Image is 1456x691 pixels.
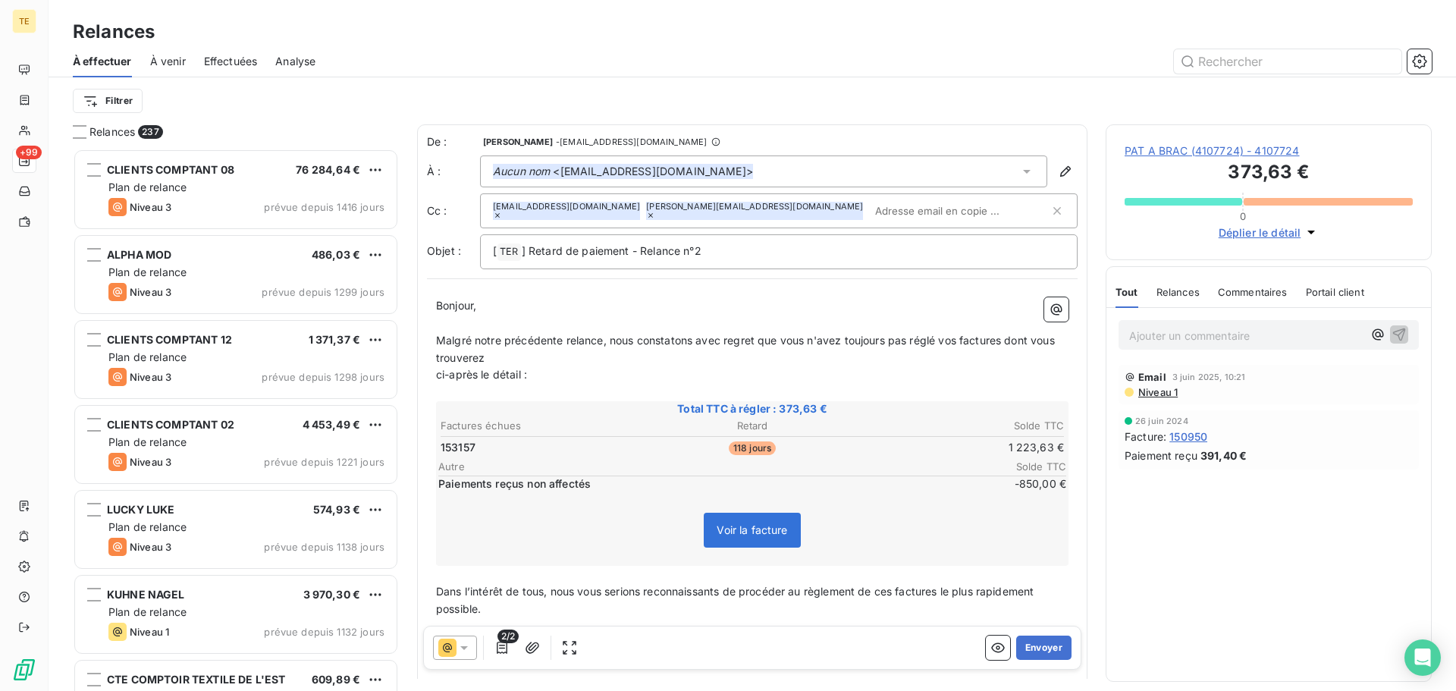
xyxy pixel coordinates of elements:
input: Rechercher [1174,49,1401,74]
h3: 373,63 € [1125,159,1413,189]
button: Filtrer [73,89,143,113]
span: Niveau 1 [130,626,169,638]
span: Commentaires [1218,286,1288,298]
span: ] Retard de paiement - Relance n°2 [522,244,701,257]
span: TER [497,243,520,261]
span: 76 284,64 € [296,163,360,176]
button: Envoyer [1016,636,1072,660]
span: prévue depuis 1298 jours [262,371,384,383]
span: 237 [138,125,162,139]
span: Paiement reçu [1125,448,1197,463]
span: prévue depuis 1221 jours [264,456,384,468]
span: 4 453,49 € [303,418,361,431]
span: ALPHA MOD [107,248,171,261]
span: prévue depuis 1299 jours [262,286,384,298]
span: Analyse [275,54,315,69]
span: CLIENTS COMPTANT 12 [107,333,232,346]
span: Objet : [427,244,461,257]
h3: Relances [73,18,155,46]
div: Open Intercom Messenger [1404,639,1441,676]
span: Plan de relance [108,350,187,363]
span: Effectuées [204,54,258,69]
span: Dans l’intérêt de tous, nous vous serions reconnaissants de procéder au règlement de ces factures... [436,585,1037,615]
span: Niveau 3 [130,371,171,383]
div: <[EMAIL_ADDRESS][DOMAIN_NAME]> [493,164,753,179]
span: Total TTC à régler : 373,63 € [438,401,1066,416]
span: Autre [438,460,975,473]
span: prévue depuis 1132 jours [264,626,384,638]
span: [ [493,244,497,257]
span: Plan de relance [108,435,187,448]
span: [EMAIL_ADDRESS][DOMAIN_NAME] [493,202,640,211]
span: À venir [150,54,186,69]
a: +99 [12,149,36,173]
span: Niveau 3 [130,541,171,553]
span: 486,03 € [312,248,360,261]
span: Portail client [1306,286,1364,298]
span: 1 371,37 € [309,333,361,346]
span: Plan de relance [108,181,187,193]
span: KUHNE NAGEL [107,588,185,601]
span: prévue depuis 1416 jours [264,201,384,213]
em: Aucun nom [493,164,550,179]
label: Cc : [427,203,480,218]
span: De : [427,134,480,149]
span: Voir la facture [717,523,787,536]
span: ci-après le détail : [436,368,527,381]
span: 609,89 € [312,673,360,686]
span: 2/2 [497,630,519,643]
span: 3 juin 2025, 10:21 [1172,372,1246,382]
span: 118 jours [729,441,776,455]
input: Adresse email en copie ... [869,199,1044,222]
div: TE [12,9,36,33]
span: CTE COMPTOIR TEXTILE DE L'EST [107,673,285,686]
span: Solde TTC [975,460,1066,473]
span: Bonjour, [436,299,476,312]
span: 3 970,30 € [303,588,361,601]
span: Plan de relance [108,605,187,618]
span: -850,00 € [975,476,1066,492]
span: CLIENTS COMPTANT 02 [107,418,234,431]
span: Malgré notre précédente relance, nous constatons avec regret que vous n'avez toujours pas réglé v... [436,334,1058,364]
span: Relances [89,124,135,140]
span: LUCKY LUKE [107,503,175,516]
span: Niveau 3 [130,456,171,468]
span: Déplier le détail [1219,225,1301,240]
span: Tout [1116,286,1138,298]
span: [PERSON_NAME][EMAIL_ADDRESS][DOMAIN_NAME] [646,202,863,211]
span: Plan de relance [108,520,187,533]
span: CLIENTS COMPTANT 08 [107,163,234,176]
span: Relances [1156,286,1200,298]
span: - [EMAIL_ADDRESS][DOMAIN_NAME] [556,137,707,146]
span: Niveau 3 [130,201,171,213]
span: Paiements reçus non affectés [438,476,972,492]
span: 153157 [441,440,475,455]
span: 150950 [1169,429,1207,444]
span: 0 [1240,210,1246,222]
img: Logo LeanPay [12,658,36,682]
span: [PERSON_NAME] [483,137,553,146]
span: prévue depuis 1138 jours [264,541,384,553]
span: Facture : [1125,429,1166,444]
span: Plan de relance [108,265,187,278]
span: +99 [16,146,42,159]
span: 574,93 € [313,503,360,516]
span: À effectuer [73,54,132,69]
span: Email [1138,371,1166,383]
td: 1 223,63 € [858,439,1065,456]
th: Retard [648,418,855,434]
span: Niveau 1 [1137,386,1178,398]
label: À : [427,164,480,179]
span: PAT A BRAC (4107724) - 4107724 [1125,143,1413,159]
span: Niveau 3 [130,286,171,298]
button: Déplier le détail [1214,224,1324,241]
th: Solde TTC [858,418,1065,434]
th: Factures échues [440,418,647,434]
div: grid [73,149,399,691]
span: 391,40 € [1200,448,1247,463]
span: 26 juin 2024 [1135,416,1188,426]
